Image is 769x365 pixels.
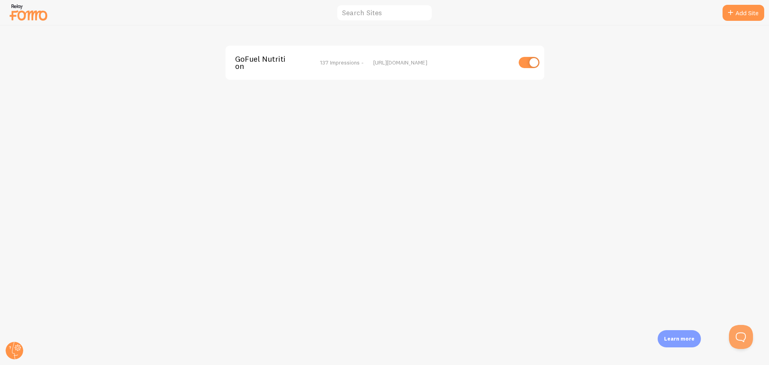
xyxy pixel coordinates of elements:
img: fomo-relay-logo-orange.svg [8,2,48,22]
div: Learn more [658,330,701,347]
span: GoFuel Nutrition [235,55,300,70]
iframe: Help Scout Beacon - Open [729,325,753,349]
div: [URL][DOMAIN_NAME] [373,59,511,66]
span: 137 Impressions - [320,59,364,66]
p: Learn more [664,335,695,343]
